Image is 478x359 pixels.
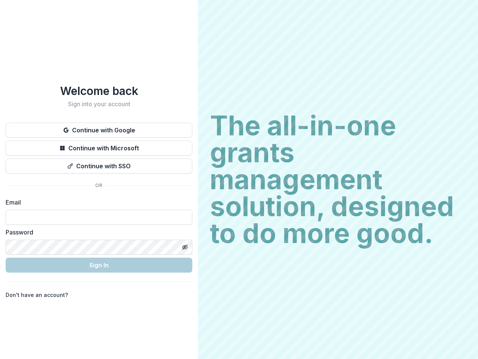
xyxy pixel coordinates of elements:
[6,101,192,108] h2: Sign into your account
[6,258,192,273] button: Sign In
[6,198,188,207] label: Email
[6,159,192,174] button: Continue with SSO
[6,228,188,237] label: Password
[6,291,68,299] p: Don't have an account?
[6,123,192,138] button: Continue with Google
[6,141,192,156] button: Continue with Microsoft
[6,84,192,98] h1: Welcome back
[179,241,191,253] button: Toggle password visibility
